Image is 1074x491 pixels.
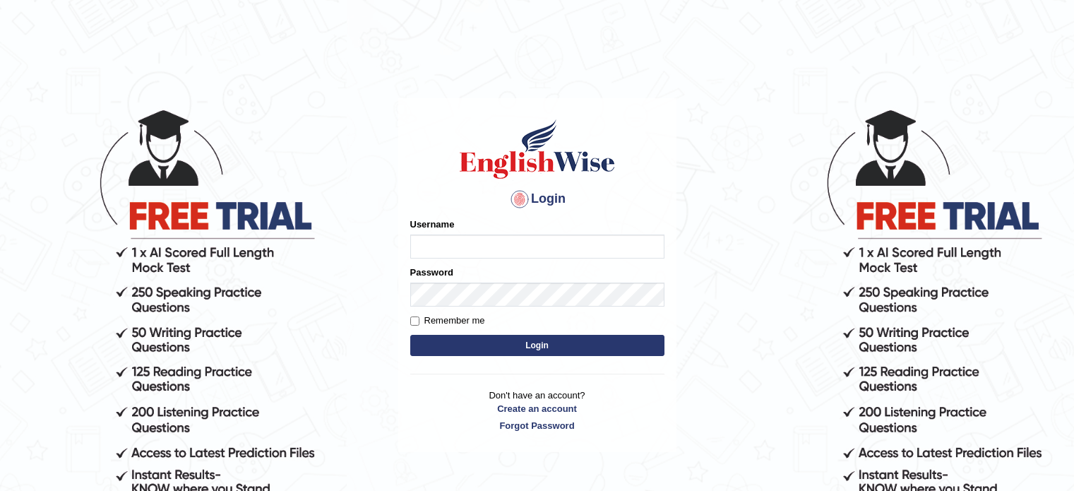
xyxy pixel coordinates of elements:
label: Remember me [410,314,485,328]
img: Logo of English Wise sign in for intelligent practice with AI [457,117,618,181]
h4: Login [410,188,664,211]
a: Create an account [410,402,664,415]
input: Remember me [410,317,419,326]
a: Forgot Password [410,419,664,432]
label: Password [410,266,453,279]
p: Don't have an account? [410,389,664,432]
button: Login [410,335,664,356]
label: Username [410,218,455,231]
